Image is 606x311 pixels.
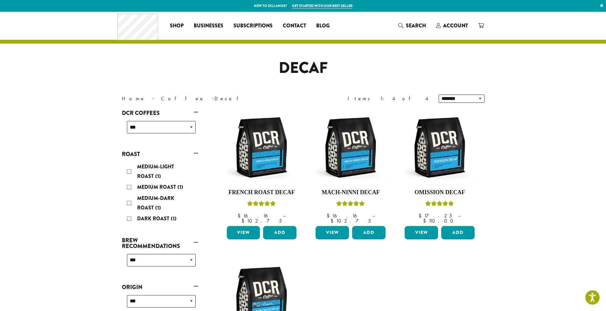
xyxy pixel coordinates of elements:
[225,111,298,184] img: DCR-12oz-French-Roast-Decaf-Stock-scaled.png
[117,59,489,77] h1: Decaf
[122,118,198,141] div: DCR Coffees
[122,235,198,251] a: Brew Recommendations
[170,22,184,30] span: Shop
[419,212,424,219] span: $
[327,212,332,219] span: $
[165,21,189,31] a: Shop
[403,111,476,184] img: DCR-12oz-Omission-Decaf-scaled.png
[423,217,456,224] bdi: 110.00
[238,212,243,219] span: $
[403,189,476,196] h4: Omission Decaf
[161,95,205,102] a: Coffee
[316,22,330,30] span: Blog
[263,226,296,239] button: Add
[443,22,468,29] span: Account
[405,226,438,239] a: View
[152,93,154,102] span: ›
[314,111,387,223] a: Mach-Ninni DecafRated 5.00 out of 5
[137,183,178,191] span: Medium Roast
[122,95,294,102] nav: Breadcrumb
[225,111,298,223] a: French Roast DecafRated 5.00 out of 5
[178,183,183,191] span: (1)
[122,159,198,227] div: Roast
[419,212,452,219] bdi: 17.25
[233,22,273,30] span: Subscriptions
[122,282,198,293] a: Origin
[314,111,387,184] img: DCR-12oz-Mach-Ninni-Decaf-Stock-scaled.png
[314,189,387,196] h4: Mach-Ninni Decaf
[327,212,366,219] bdi: 16.16
[393,20,431,31] a: Search
[336,200,365,209] div: Rated 5.00 out of 5
[122,149,198,159] a: Roast
[122,251,198,274] div: Brew Recommendations
[372,212,375,219] span: –
[122,95,145,102] a: Home
[316,226,349,239] a: View
[352,226,386,239] button: Add
[406,22,426,29] span: Search
[212,93,214,102] span: ›
[331,217,336,224] span: $
[225,189,298,196] h4: French Roast Decaf
[458,212,461,219] span: –
[331,217,371,224] bdi: 102.75
[155,173,161,180] span: (1)
[122,108,198,118] a: DCR Coffees
[423,217,428,224] span: $
[241,217,247,224] span: $
[238,212,277,219] bdi: 16.16
[283,212,286,219] span: –
[292,3,352,9] a: Get started with our best seller
[348,95,429,102] div: Items 1-4 of 4
[247,200,276,209] div: Rated 5.00 out of 5
[137,215,171,222] span: Dark Roast
[227,226,260,239] a: View
[403,111,476,223] a: Omission DecafRated 4.33 out of 5
[441,226,475,239] button: Add
[137,163,174,180] span: Medium-Light Roast
[241,217,282,224] bdi: 102.75
[155,204,161,211] span: (1)
[194,22,223,30] span: Businesses
[283,22,306,30] span: Contact
[171,215,177,222] span: (1)
[137,194,174,211] span: Medium-Dark Roast
[425,200,454,209] div: Rated 4.33 out of 5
